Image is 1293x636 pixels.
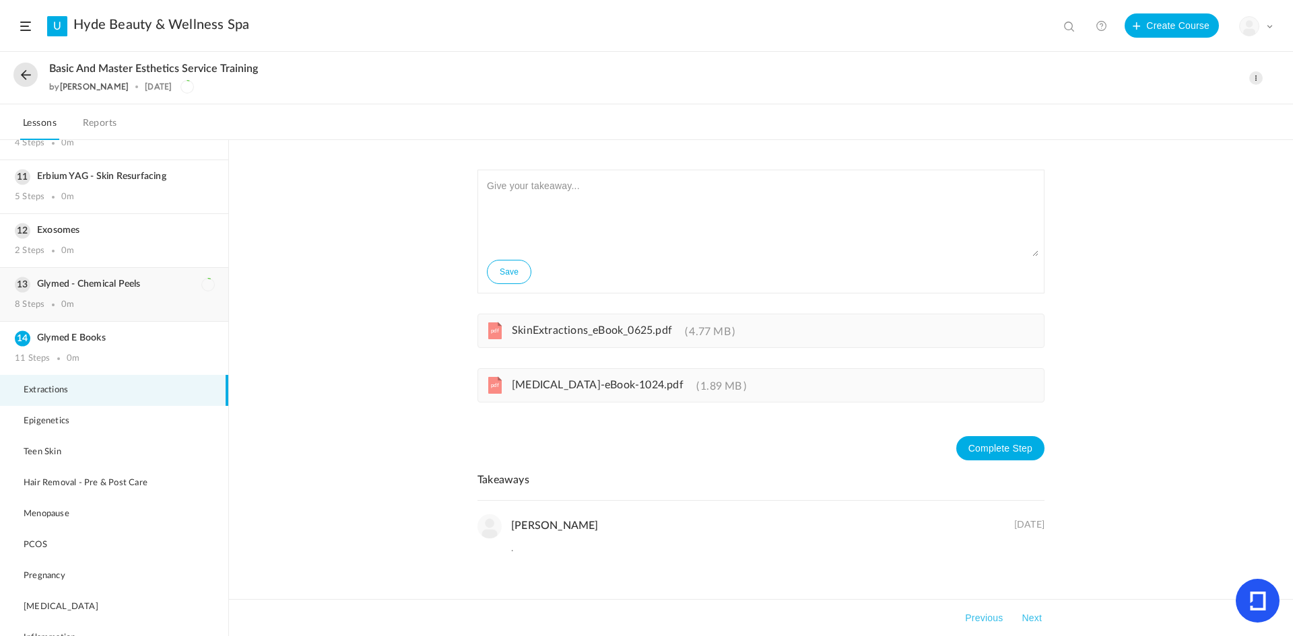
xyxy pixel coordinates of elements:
span: Hair Removal - Pre & Post Care [24,478,164,489]
button: Previous [962,610,1005,626]
div: by [49,82,129,92]
span: Menopause [24,509,86,520]
a: Lessons [20,114,59,140]
h3: Exosomes [15,225,213,236]
div: 0m [67,353,79,364]
cite: pdf [488,377,502,394]
h1: Takeaways [477,474,1045,501]
span: Teen Skin [24,447,78,458]
a: U [47,16,67,36]
div: 5 Steps [15,192,44,203]
a: [PERSON_NAME] [60,81,129,92]
div: 0m [61,138,74,149]
div: 11 Steps [15,353,51,364]
span: Epigenetics [24,416,86,427]
div: 0m [61,192,74,203]
span: SkinExtractions_eBook_0625.pdf [512,325,672,336]
a: [PERSON_NAME] [511,520,599,531]
a: Reports [80,114,120,140]
p: . [511,540,1045,557]
button: Save [487,260,531,284]
span: [MEDICAL_DATA] [24,602,115,612]
span: [MEDICAL_DATA]-eBook-1024.pdf [512,380,684,390]
cite: pdf [488,322,502,340]
h3: Erbium YAG - Skin Resurfacing [15,171,213,182]
button: Next [1019,610,1045,626]
button: Create Course [1125,13,1219,38]
img: user-image.png [477,514,502,538]
span: Pregnancy [24,571,82,581]
div: 4 Steps [15,138,44,149]
span: 1.89 MB [696,381,746,392]
span: Basic and Master Esthetics Service Training [49,63,258,75]
span: PCOS [24,540,64,551]
h3: Glymed E Books [15,332,213,344]
span: [DATE] [1014,520,1045,531]
div: 0m [61,246,74,256]
span: 4.77 MB [685,326,735,337]
button: Complete Step [956,436,1045,460]
span: Extractions [24,385,85,396]
img: user-image.png [1240,17,1259,36]
div: 8 Steps [15,299,44,310]
div: [DATE] [145,82,172,92]
div: 2 Steps [15,246,44,256]
h3: Glymed - Chemical Peels [15,279,213,290]
div: 0m [61,299,74,310]
a: Hyde Beauty & Wellness Spa [73,17,249,33]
